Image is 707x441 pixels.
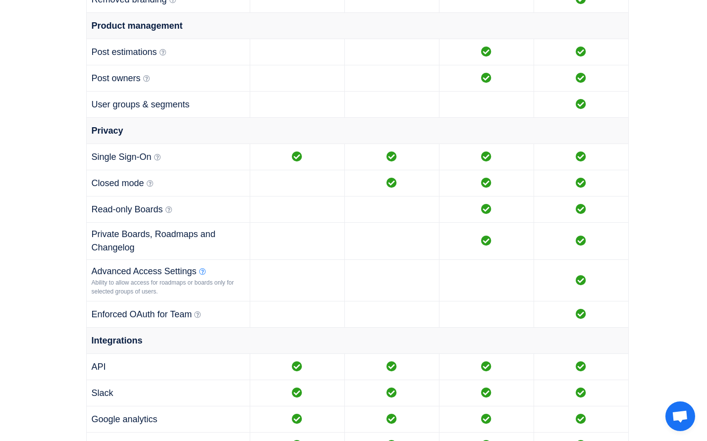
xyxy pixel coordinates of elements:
span: Post estimations [92,47,157,57]
span: Enforced OAuth for Team [92,309,192,319]
div: Ability to allow access for roadmaps or boards only for selected groups of users. [92,278,245,296]
span: Single Sign-On [92,152,152,162]
td: User groups & segments [86,92,250,118]
td: Privacy [86,118,628,144]
td: API [86,354,250,380]
span: Post owners [92,73,141,83]
td: Slack [86,380,250,406]
td: Integrations [86,328,628,354]
td: Product management [86,13,628,39]
span: Read-only Boards [92,204,163,214]
div: Open chat [665,401,695,431]
td: Google analytics [86,406,250,433]
span: Advanced Access Settings [92,266,197,276]
td: Private Boards, Roadmaps and Changelog [86,223,250,260]
span: Closed mode [92,178,144,188]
